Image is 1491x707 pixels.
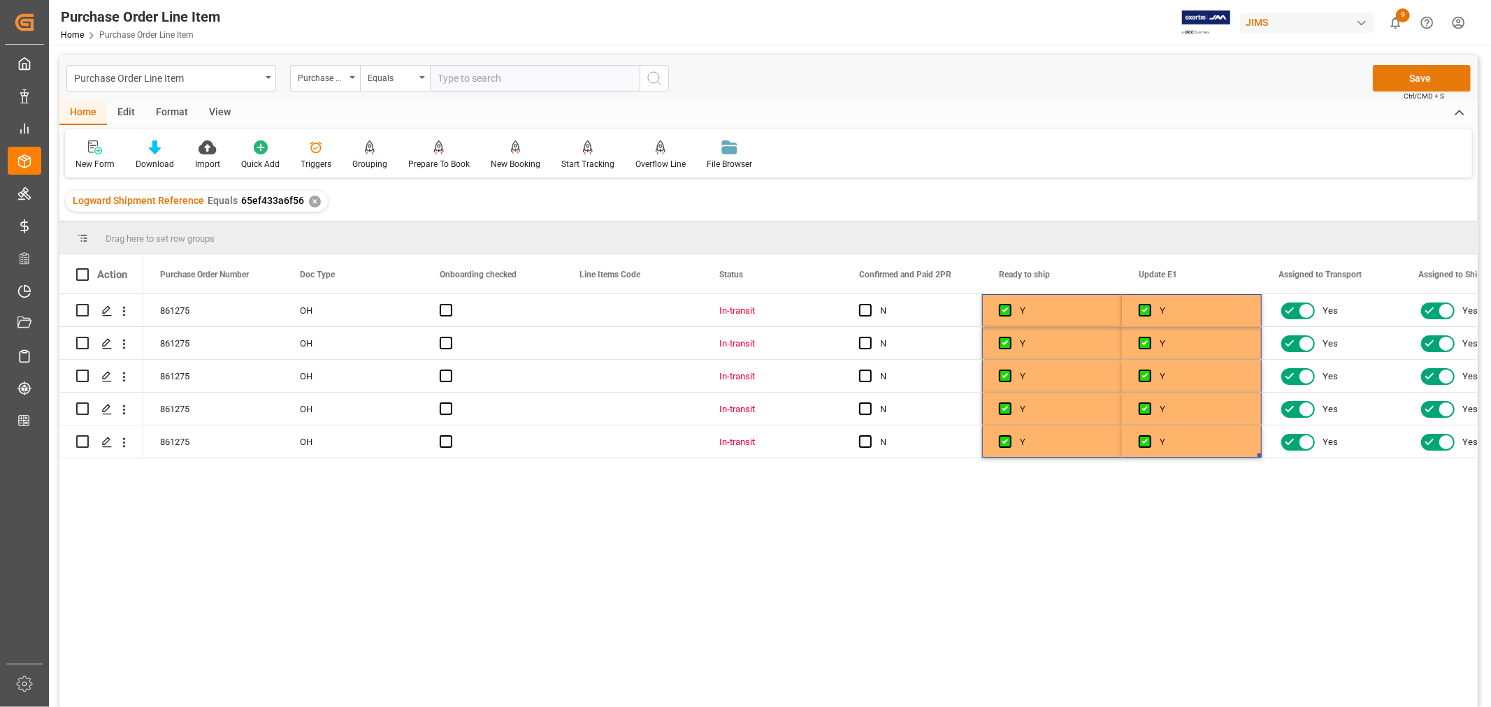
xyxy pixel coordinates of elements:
[368,68,415,85] div: Equals
[1020,328,1105,360] div: Y
[59,393,143,425] div: Press SPACE to select this row.
[1020,295,1105,327] div: Y
[440,270,517,279] span: Onboarding checked
[309,196,321,207] div: ✕
[143,294,283,326] div: 861275
[1396,8,1410,22] span: 9
[1462,360,1478,393] span: Yes
[107,101,145,125] div: Edit
[1373,65,1471,92] button: Save
[1020,393,1105,425] div: Y
[1404,91,1444,101] span: Ctrl/CMD + S
[1462,426,1478,458] span: Yes
[1411,7,1443,38] button: Help Center
[59,294,143,327] div: Press SPACE to select this row.
[1020,360,1105,393] div: Y
[143,327,283,359] div: 861275
[106,233,215,244] span: Drag here to set row groups
[136,158,174,170] div: Download
[1160,360,1245,393] div: Y
[283,360,423,392] div: OH
[145,101,199,125] div: Format
[719,295,826,327] div: In-transit
[283,425,423,458] div: OH
[73,195,204,206] span: Logward Shipment Reference
[1323,360,1338,393] span: Yes
[719,360,826,393] div: In-transit
[1240,9,1380,36] button: JIMS
[1278,270,1362,279] span: Assigned to Transport
[160,270,249,279] span: Purchase Order Number
[143,425,283,458] div: 861275
[283,393,423,425] div: OH
[635,158,686,170] div: Overflow Line
[61,6,220,27] div: Purchase Order Line Item
[283,294,423,326] div: OH
[880,328,965,360] div: N
[59,101,107,125] div: Home
[143,393,283,425] div: 861275
[241,195,304,206] span: 65ef433a6f56
[719,328,826,360] div: In-transit
[1160,426,1245,458] div: Y
[1323,328,1338,360] span: Yes
[290,65,360,92] button: open menu
[300,270,335,279] span: Doc Type
[707,158,752,170] div: File Browser
[719,270,743,279] span: Status
[1182,10,1230,35] img: Exertis%20JAM%20-%20Email%20Logo.jpg_1722504956.jpg
[360,65,430,92] button: open menu
[1323,426,1338,458] span: Yes
[59,327,143,360] div: Press SPACE to select this row.
[241,158,280,170] div: Quick Add
[1160,328,1245,360] div: Y
[1462,328,1478,360] span: Yes
[561,158,614,170] div: Start Tracking
[1323,295,1338,327] span: Yes
[1323,393,1338,425] span: Yes
[59,425,143,458] div: Press SPACE to select this row.
[1160,295,1245,327] div: Y
[1462,295,1478,327] span: Yes
[97,268,127,281] div: Action
[199,101,241,125] div: View
[1160,393,1245,425] div: Y
[208,195,238,206] span: Equals
[999,270,1050,279] span: Ready to ship
[283,327,423,359] div: OH
[195,158,220,170] div: Import
[1462,393,1478,425] span: Yes
[859,270,951,279] span: Confirmed and Paid 2PR
[579,270,640,279] span: Line Items Code
[880,426,965,458] div: N
[640,65,669,92] button: search button
[880,360,965,393] div: N
[74,68,261,86] div: Purchase Order Line Item
[298,68,345,85] div: Purchase Order Number
[408,158,470,170] div: Prepare To Book
[880,295,965,327] div: N
[1020,426,1105,458] div: Y
[430,65,640,92] input: Type to search
[75,158,115,170] div: New Form
[719,393,826,425] div: In-transit
[1380,7,1411,38] button: show 9 new notifications
[1240,13,1374,33] div: JIMS
[66,65,276,92] button: open menu
[719,426,826,458] div: In-transit
[301,158,331,170] div: Triggers
[143,360,283,392] div: 861275
[61,30,84,40] a: Home
[59,360,143,393] div: Press SPACE to select this row.
[1139,270,1177,279] span: Update E1
[352,158,387,170] div: Grouping
[880,393,965,425] div: N
[491,158,540,170] div: New Booking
